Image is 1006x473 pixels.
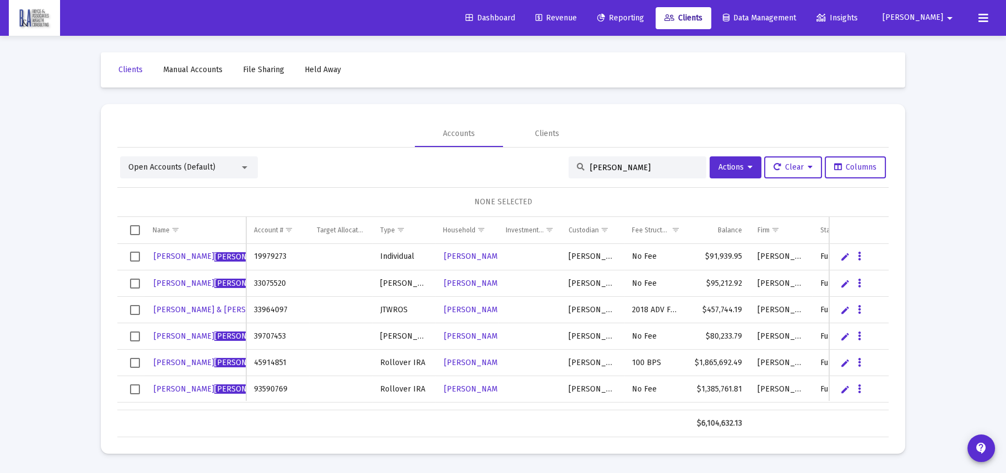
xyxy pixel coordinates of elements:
[153,381,276,398] a: [PERSON_NAME][PERSON_NAME]
[130,331,140,341] div: Select row
[718,226,742,235] div: Balance
[110,59,152,81] a: Clients
[117,217,889,437] div: Data grid
[243,65,284,74] span: File Sharing
[624,217,687,243] td: Column Fee Structure(s)
[246,403,309,429] td: 63223682
[246,244,309,270] td: 19979273
[171,226,180,234] span: Show filter options for column 'Name'
[130,358,140,368] div: Select row
[687,297,750,323] td: $457,744.19
[561,270,624,297] td: [PERSON_NAME]
[126,197,880,208] div: NONE SELECTED
[444,384,674,394] span: [PERSON_NAME] & [PERSON_NAME] Household
[561,403,624,429] td: [PERSON_NAME]
[154,384,275,394] span: [PERSON_NAME]
[153,355,276,371] a: [PERSON_NAME][PERSON_NAME]
[561,297,624,323] td: [PERSON_NAME]
[750,217,813,243] td: Column Firm
[588,7,653,29] a: Reporting
[444,358,674,367] span: [PERSON_NAME] & [PERSON_NAME] Household
[561,244,624,270] td: [PERSON_NAME]
[309,217,372,243] td: Column Target Allocation
[246,297,309,323] td: 33964097
[535,128,559,139] div: Clients
[254,226,283,235] div: Account #
[246,376,309,403] td: 93590769
[466,13,515,23] span: Dashboard
[840,279,850,289] a: Edit
[687,217,750,243] td: Column Balance
[764,156,822,178] button: Clear
[750,297,813,323] td: [PERSON_NAME] & Associates Wealth Consulting, Inc.
[624,323,687,350] td: No Fee
[285,226,293,234] span: Show filter options for column 'Account #'
[397,226,405,234] span: Show filter options for column 'Type'
[561,376,624,403] td: [PERSON_NAME]
[145,217,246,243] td: Column Name
[443,355,675,371] a: [PERSON_NAME] & [PERSON_NAME]Household
[372,376,435,403] td: Rollover IRA
[820,278,868,289] div: Funded
[527,7,586,29] a: Revenue
[214,279,275,288] span: [PERSON_NAME]
[750,323,813,350] td: [PERSON_NAME] & Associates Wealth Consulting, Inc.
[820,384,868,395] div: Funded
[153,226,170,235] div: Name
[687,270,750,297] td: $95,212.92
[246,270,309,297] td: 33075520
[624,244,687,270] td: No Fee
[214,252,275,262] span: [PERSON_NAME]
[154,279,275,288] span: [PERSON_NAME]
[163,65,223,74] span: Manual Accounts
[444,252,674,261] span: [PERSON_NAME] & [PERSON_NAME] Household
[372,350,435,376] td: Rollover IRA
[130,279,140,289] div: Select row
[624,270,687,297] td: No Fee
[130,225,140,235] div: Select all
[118,65,143,74] span: Clients
[130,384,140,394] div: Select row
[834,162,877,172] span: Columns
[943,7,956,29] mat-icon: arrow_drop_down
[710,156,761,178] button: Actions
[443,275,675,292] a: [PERSON_NAME] & [PERSON_NAME]Household
[601,226,609,234] span: Show filter options for column 'Custodian'
[750,244,813,270] td: [PERSON_NAME] & Associates Wealth Consulting, Inc.
[714,7,805,29] a: Data Management
[506,226,544,235] div: Investment Model
[130,252,140,262] div: Select row
[883,13,943,23] span: [PERSON_NAME]
[672,226,680,234] span: Show filter options for column 'Fee Structure(s)'
[750,403,813,429] td: [PERSON_NAME] & Associates Wealth Consulting, Inc.
[246,350,309,376] td: 45914851
[840,252,850,262] a: Edit
[975,442,988,455] mat-icon: contact_support
[750,350,813,376] td: [PERSON_NAME] & Associates Wealth Consulting, Inc.
[840,358,850,368] a: Edit
[825,156,886,178] button: Columns
[820,331,868,342] div: Funded
[296,59,350,81] a: Held Away
[820,357,868,368] div: Funded
[128,162,215,172] span: Open Accounts (Default)
[624,403,687,429] td: 2018 ADV Fee Schedule
[153,248,276,265] a: [PERSON_NAME][PERSON_NAME]
[771,226,780,234] span: Show filter options for column 'Firm'
[687,323,750,350] td: $80,233.79
[443,381,675,398] a: [PERSON_NAME] & [PERSON_NAME]Household
[869,7,970,29] button: [PERSON_NAME]
[687,376,750,403] td: $1,385,761.81
[380,226,395,235] div: Type
[687,350,750,376] td: $1,865,692.49
[154,305,345,314] span: [PERSON_NAME] & [PERSON_NAME]
[820,305,868,316] div: Funded
[372,323,435,350] td: [PERSON_NAME]
[443,302,675,318] a: [PERSON_NAME] & [PERSON_NAME]Household
[214,331,275,341] span: [PERSON_NAME]
[443,128,475,139] div: Accounts
[457,7,524,29] a: Dashboard
[154,59,231,81] a: Manual Accounts
[444,279,674,288] span: [PERSON_NAME] & [PERSON_NAME] Household
[246,323,309,350] td: 39707453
